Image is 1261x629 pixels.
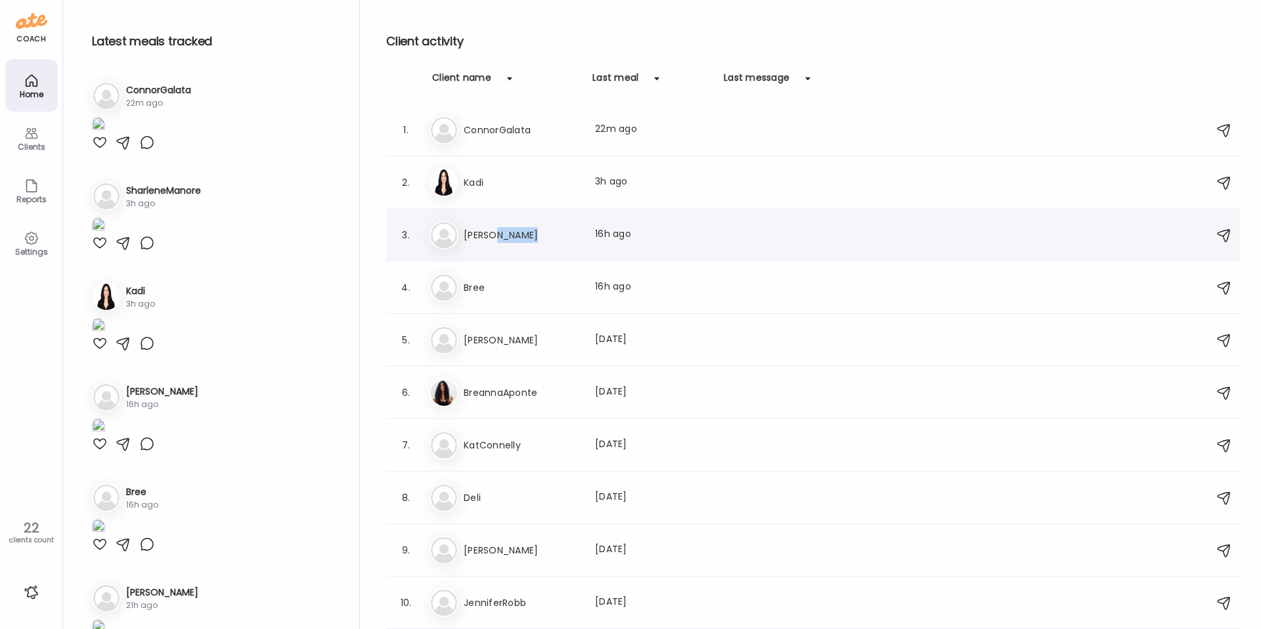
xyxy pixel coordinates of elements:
div: Client name [432,71,491,92]
div: 22 [5,520,58,536]
img: bg-avatar-default.svg [93,83,120,109]
img: bg-avatar-default.svg [431,117,457,143]
img: avatars%2F555KIswkU7auqlkmCEwLM2AoQl73 [431,380,457,406]
h3: [PERSON_NAME] [464,332,579,348]
div: coach [16,33,46,45]
div: 5. [398,332,414,348]
img: images%2Fa620iywtnwfNKwqucAUmg8PZVIy2%2F97MCGB68cSorLFs1nagl%2FfemnvtwIxpfTkGAFCWEr_1080 [92,519,105,536]
div: 16h ago [126,499,158,511]
img: avatars%2F5E2rH66xEUhV7BAAKNMRAJihVqg2 [93,284,120,310]
div: 9. [398,542,414,558]
h3: ConnorGalata [464,122,579,138]
div: 4. [398,280,414,295]
img: bg-avatar-default.svg [431,537,457,563]
img: bg-avatar-default.svg [93,384,120,410]
img: images%2FEmp62dVvWqN0UsdwSfUU2mQTK9C3%2FxHt628bHxivj02ua0bx4%2FrqZurnVjcWbknYTEpHUD_1080 [92,117,105,135]
div: Reports [8,195,55,204]
div: clients count [5,536,58,545]
div: 16h ago [595,280,711,295]
div: [DATE] [595,595,711,611]
img: bg-avatar-default.svg [431,327,457,353]
h3: SharleneManore [126,184,201,198]
div: 3h ago [595,175,711,190]
div: Home [8,90,55,98]
div: 16h ago [595,227,711,243]
img: bg-avatar-default.svg [431,222,457,248]
div: [DATE] [595,437,711,453]
div: 3. [398,227,414,243]
img: ate [16,11,47,32]
img: bg-avatar-default.svg [93,585,120,611]
div: Last message [724,71,789,92]
img: bg-avatar-default.svg [431,432,457,458]
img: bg-avatar-default.svg [431,590,457,616]
h3: JenniferRobb [464,595,579,611]
div: 2. [398,175,414,190]
h3: [PERSON_NAME] [464,227,579,243]
div: [DATE] [595,385,711,401]
h3: Deli [464,490,579,506]
div: 8. [398,490,414,506]
img: bg-avatar-default.svg [431,274,457,301]
div: 21h ago [126,599,198,611]
div: [DATE] [595,490,711,506]
div: 7. [398,437,414,453]
h3: Kadi [126,284,155,298]
div: 22m ago [595,122,711,138]
h3: Bree [126,485,158,499]
h3: [PERSON_NAME] [464,542,579,558]
h2: Latest meals tracked [92,32,338,51]
div: 1. [398,122,414,138]
img: bg-avatar-default.svg [93,485,120,511]
img: avatars%2F5E2rH66xEUhV7BAAKNMRAJihVqg2 [431,169,457,196]
div: 22m ago [126,97,191,109]
img: images%2FfslfCQ2QayQKNrx6VzL2Gb4VpJk2%2ForKqniu5jnAZUcXBWPyW%2FD6CQ5qYQBBA3E2LcH7CO_1080 [92,418,105,436]
img: images%2FjyO53B8KqxS2Z385maNCRLVmMoT2%2F94FLicnCJzQ2OFjqORe1%2FsxkhaqKqoSQbasq3fODs_1080 [92,217,105,235]
div: 6. [398,385,414,401]
img: images%2F5E2rH66xEUhV7BAAKNMRAJihVqg2%2FYTX5tudMJJ5eEic4v8Nz%2FJlmZY4QrIYIX5L6Soq4b_1080 [92,318,105,336]
h3: BreannaAponte [464,385,579,401]
h3: Kadi [464,175,579,190]
div: 16h ago [126,399,198,410]
h3: [PERSON_NAME] [126,385,198,399]
div: Settings [8,248,55,256]
img: bg-avatar-default.svg [93,183,120,209]
div: Last meal [592,71,638,92]
div: 3h ago [126,198,201,209]
div: Clients [8,142,55,151]
div: 3h ago [126,298,155,310]
h3: KatConnelly [464,437,579,453]
div: [DATE] [595,332,711,348]
h3: ConnorGalata [126,83,191,97]
div: 10. [398,595,414,611]
img: bg-avatar-default.svg [431,485,457,511]
h3: Bree [464,280,579,295]
h2: Client activity [386,32,1240,51]
h3: [PERSON_NAME] [126,586,198,599]
div: [DATE] [595,542,711,558]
